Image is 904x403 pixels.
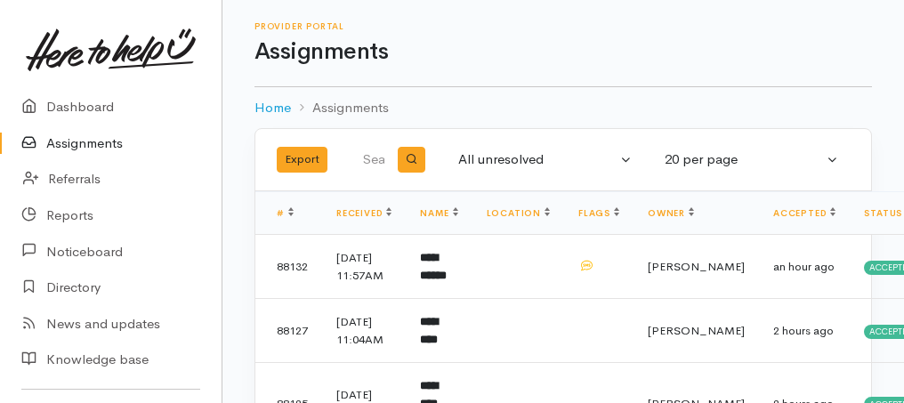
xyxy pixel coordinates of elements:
[362,139,388,181] input: Search
[254,21,872,31] h6: Provider Portal
[336,207,391,219] a: Received
[254,39,872,65] h1: Assignments
[448,142,643,177] button: All unresolved
[420,207,457,219] a: Name
[654,142,850,177] button: 20 per page
[458,149,617,170] div: All unresolved
[322,299,406,363] td: [DATE] 11:04AM
[254,98,291,118] a: Home
[648,259,745,274] span: [PERSON_NAME]
[648,207,694,219] a: Owner
[291,98,389,118] li: Assignments
[277,147,327,173] button: Export
[255,299,322,363] td: 88127
[665,149,823,170] div: 20 per page
[578,207,619,219] a: Flags
[648,323,745,338] span: [PERSON_NAME]
[254,87,872,129] nav: breadcrumb
[773,207,835,219] a: Accepted
[487,207,550,219] a: Location
[322,235,406,299] td: [DATE] 11:57AM
[255,235,322,299] td: 88132
[773,323,834,338] time: 2 hours ago
[773,259,835,274] time: an hour ago
[277,207,294,219] a: #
